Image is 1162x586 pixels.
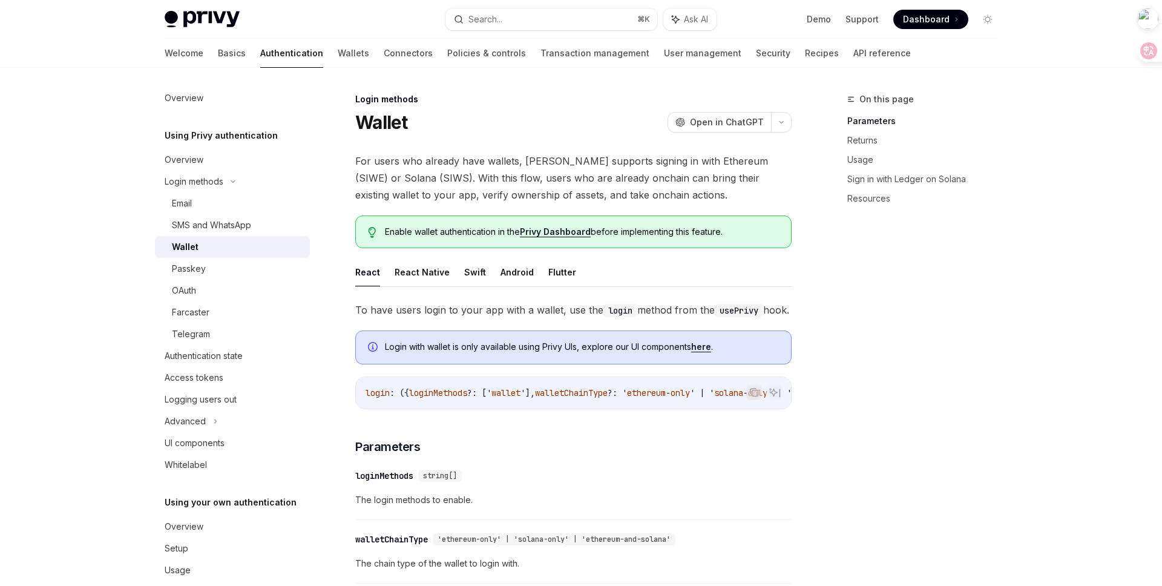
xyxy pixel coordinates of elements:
[893,10,968,29] a: Dashboard
[715,304,763,317] code: usePrivy
[859,92,914,107] span: On this page
[467,387,491,398] span: ?: ['
[690,387,714,398] span: ' | '
[155,87,310,109] a: Overview
[165,563,191,578] div: Usage
[155,367,310,389] a: Access tokens
[165,414,206,429] div: Advanced
[666,387,671,398] span: -
[663,8,717,30] button: Ask AI
[172,327,210,341] div: Telegram
[155,323,310,345] a: Telegram
[172,218,251,232] div: SMS and WhatsApp
[165,91,203,105] div: Overview
[355,153,792,203] span: For users who already have wallets, [PERSON_NAME] supports signing in with Ethereum (SIWE) or Sol...
[756,39,790,68] a: Security
[165,541,188,556] div: Setup
[664,39,741,68] a: User management
[978,10,997,29] button: Toggle dark mode
[491,387,520,398] span: wallet
[338,39,369,68] a: Wallets
[714,387,743,398] span: solana
[165,11,240,28] img: light logo
[368,342,380,354] svg: Info
[172,283,196,298] div: OAuth
[355,556,792,571] span: The chain type of the wallet to login with.
[540,39,649,68] a: Transaction management
[668,112,771,133] button: Open in ChatGPT
[172,240,199,254] div: Wallet
[355,493,792,507] span: The login methods to enable.
[155,454,310,476] a: Whitelabel
[355,533,428,545] div: walletChainType
[691,341,711,352] a: here
[447,39,526,68] a: Policies & controls
[423,471,457,481] span: string[]
[355,301,792,318] span: To have users login to your app with a wallet, use the method from the hook.
[165,458,207,472] div: Whitelabel
[766,384,781,400] button: Ask AI
[155,389,310,410] a: Logging users out
[548,258,576,286] button: Flutter
[218,39,246,68] a: Basics
[355,470,413,482] div: loginMethods
[385,226,779,238] span: Enable wallet authentication in the before implementing this feature.
[743,387,748,398] span: -
[603,304,637,317] code: login
[384,39,433,68] a: Connectors
[366,387,390,398] span: login
[847,189,1007,208] a: Resources
[165,174,223,189] div: Login methods
[155,214,310,236] a: SMS and WhatsApp
[409,387,467,398] span: loginMethods
[847,170,1007,189] a: Sign in with Ledger on Solana
[355,93,792,105] div: Login methods
[155,236,310,258] a: Wallet
[501,258,534,286] button: Android
[608,387,627,398] span: ?: '
[520,226,591,237] a: Privy Dashboard
[172,305,209,320] div: Farcaster
[468,12,502,27] div: Search...
[390,387,409,398] span: : ({
[847,131,1007,150] a: Returns
[355,258,380,286] button: React
[385,341,779,353] span: Login with wallet is only available using Privy UIs, explore our UI components .
[355,111,408,133] h1: Wallet
[165,370,223,385] div: Access tokens
[847,150,1007,170] a: Usage
[165,495,297,510] h5: Using your own authentication
[155,559,310,581] a: Usage
[627,387,666,398] span: ethereum
[155,516,310,538] a: Overview
[155,258,310,280] a: Passkey
[155,193,310,214] a: Email
[172,262,206,276] div: Passkey
[165,436,225,450] div: UI components
[165,153,203,167] div: Overview
[155,301,310,323] a: Farcaster
[637,15,650,24] span: ⌘ K
[155,149,310,171] a: Overview
[165,128,278,143] h5: Using Privy authentication
[845,13,879,25] a: Support
[155,280,310,301] a: OAuth
[368,227,376,238] svg: Tip
[445,8,657,30] button: Search...⌘K
[684,13,708,25] span: Ask AI
[853,39,911,68] a: API reference
[395,258,450,286] button: React Native
[155,345,310,367] a: Authentication state
[847,111,1007,131] a: Parameters
[165,519,203,534] div: Overview
[165,392,237,407] div: Logging users out
[355,438,420,455] span: Parameters
[535,387,608,398] span: walletChainType
[690,116,764,128] span: Open in ChatGPT
[165,349,243,363] div: Authentication state
[172,196,192,211] div: Email
[746,384,762,400] button: Copy the contents from the code block
[805,39,839,68] a: Recipes
[165,39,203,68] a: Welcome
[520,387,535,398] span: '],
